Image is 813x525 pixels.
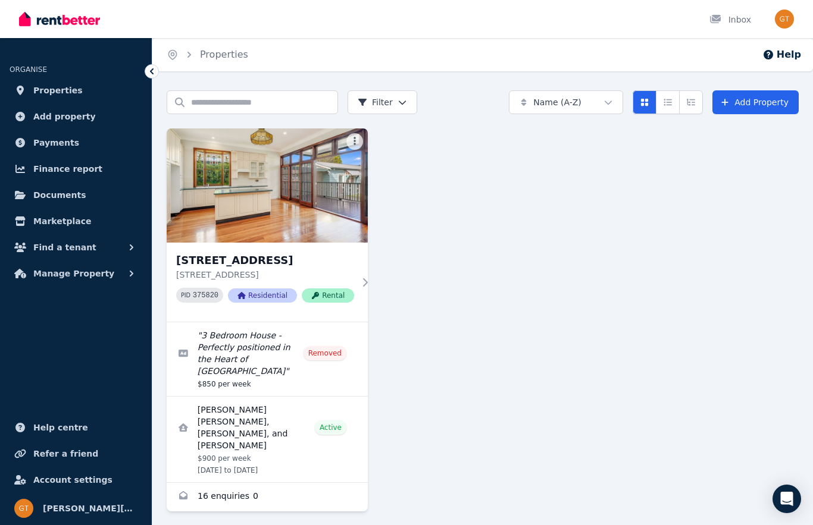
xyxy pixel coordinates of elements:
span: Name (A-Z) [533,96,581,108]
div: View options [633,90,703,114]
span: Residential [228,288,297,303]
span: Payments [33,136,79,150]
a: Enquiries for 36 Victoria St, New Lambton [167,483,368,511]
button: Manage Property [10,262,142,285]
a: View details for Cooper McMahon, Kylee Greaves, and Caleb Jacobs [167,397,368,482]
img: RentBetter [19,10,100,28]
h3: [STREET_ADDRESS] [176,252,354,269]
a: Documents [10,183,142,207]
span: Help centre [33,420,88,435]
img: 36 Victoria St, New Lambton [167,128,368,243]
span: Documents [33,188,86,202]
a: Payments [10,131,142,155]
p: [STREET_ADDRESS] [176,269,354,281]
span: Find a tenant [33,240,96,254]
img: glenn@thornton.com.au [775,10,794,29]
button: Expanded list view [679,90,703,114]
span: Finance report [33,162,102,176]
div: Inbox [709,14,751,26]
nav: Breadcrumb [152,38,262,71]
span: Marketplace [33,214,91,228]
button: Find a tenant [10,235,142,259]
img: glenn@thornton.com.au [14,499,33,518]
span: Account settings [33,473,112,487]
span: Refer a friend [33,447,98,461]
code: 375820 [193,291,218,300]
span: Filter [358,96,393,108]
button: Filter [348,90,417,114]
a: 36 Victoria St, New Lambton[STREET_ADDRESS][STREET_ADDRESS]PID 375820ResidentialRental [167,128,368,322]
div: Open Intercom Messenger [773,485,801,513]
a: Finance report [10,157,142,181]
a: Properties [10,78,142,102]
button: More options [346,133,363,150]
button: Compact list view [656,90,680,114]
span: [PERSON_NAME][EMAIL_ADDRESS][PERSON_NAME][DOMAIN_NAME] [43,501,137,515]
button: Name (A-Z) [509,90,623,114]
a: Add Property [712,90,799,114]
span: ORGANISE [10,65,47,74]
button: Card view [633,90,656,114]
a: Marketplace [10,209,142,233]
span: Rental [302,288,354,303]
a: Refer a friend [10,442,142,466]
span: Properties [33,83,83,98]
a: Account settings [10,468,142,492]
button: Help [762,48,801,62]
a: Properties [200,49,248,60]
a: Add property [10,105,142,128]
span: Add property [33,109,96,124]
small: PID [181,292,190,298]
a: Edit listing: 3 Bedroom House - Perfectly positioned in the Heart of New Lambton [167,322,368,396]
a: Help centre [10,416,142,439]
span: Manage Property [33,266,114,281]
